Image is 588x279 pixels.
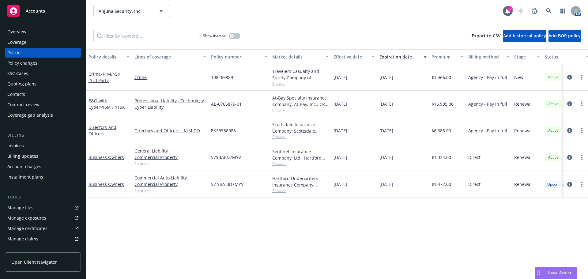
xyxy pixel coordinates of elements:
[209,49,270,64] button: Policy number
[5,151,81,161] a: Billing updates
[432,181,451,187] span: $1,472.00
[134,54,199,60] div: Lines of coverage
[7,172,43,182] div: Installment plans
[11,259,57,265] span: Open Client Navigator
[468,181,481,187] span: Direct
[211,127,236,134] span: EKS3538988
[272,81,329,86] span: Show all
[5,48,81,58] a: Policies
[7,203,33,213] div: Manage files
[7,224,47,233] div: Manage certificates
[468,74,507,81] span: Agency - Pay in full
[86,49,132,64] button: Policy details
[432,74,451,81] span: $1,466.00
[5,2,81,20] a: Accounts
[543,5,555,17] a: Search
[334,127,347,134] span: [DATE]
[272,54,322,60] div: Market details
[578,127,586,134] a: more
[5,89,81,99] a: Contacts
[272,107,329,113] span: Show all
[5,27,81,37] a: Overview
[89,54,123,60] div: Policy details
[134,187,206,194] a: 1 more
[5,100,81,110] a: Contract review
[5,213,81,223] a: Manage exposures
[557,5,569,17] a: Switch app
[514,127,532,134] span: Renewal
[566,154,573,161] a: circleInformation
[203,33,226,38] span: Show inactive
[514,101,532,107] span: Renewal
[547,155,560,160] span: Active
[334,54,368,60] div: Effective date
[272,121,329,134] div: Scottsdale Insurance Company, Scottsdale Insurance Company (Nationwide), E-Risk Services, CRC Group
[379,127,393,134] span: [DATE]
[334,74,347,81] span: [DATE]
[472,30,501,42] button: Export to CSV
[468,101,507,107] span: Agency - Pay in full
[535,267,577,279] button: Nova Assist
[529,5,541,17] a: Report a Bug
[379,181,393,187] span: [DATE]
[89,98,125,110] a: E&O with Cyber
[547,128,560,133] span: Active
[334,154,347,160] span: [DATE]
[548,30,581,42] button: Add BOR policy
[503,33,546,39] span: Add historical policy
[211,101,242,107] span: AB-6765879-01
[7,151,38,161] div: Billing updates
[93,30,199,42] input: Filter by keyword...
[89,124,116,137] a: Directors and Officers
[514,154,532,160] span: Renewal
[432,154,451,160] span: $1,334.00
[89,181,124,187] a: Business Owners
[134,104,206,110] a: Cyber Liability
[379,54,420,60] div: Expiration date
[7,48,23,58] div: Policies
[134,74,206,81] a: Crime
[547,74,560,80] span: Active
[514,54,533,60] div: Stage
[547,182,565,187] span: Upcoming
[379,101,393,107] span: [DATE]
[514,181,532,187] span: Renewal
[211,74,233,81] span: 108269989
[429,49,466,64] button: Premium
[566,100,573,107] a: circleInformation
[578,100,586,107] a: more
[5,141,81,151] a: Invoices
[134,160,206,167] a: 1 more
[5,244,81,254] a: Manage BORs
[7,58,37,68] div: Policy changes
[5,69,81,78] a: SSC Cases
[7,69,28,78] div: SSC Cases
[5,234,81,244] a: Manage claims
[7,110,53,120] div: Coverage gap analysis
[566,127,573,134] a: circleInformation
[5,162,81,172] a: Account charges
[134,154,206,160] a: Commercial Property
[211,54,261,60] div: Policy number
[507,6,513,12] div: 17
[548,33,581,39] span: Add BOR policy
[5,79,81,89] a: Quoting plans
[7,100,40,110] div: Contract review
[578,74,586,81] a: more
[535,267,543,279] div: Drag to move
[578,154,586,161] a: more
[5,172,81,182] a: Installment plans
[134,181,206,187] a: Commercial Property
[468,54,503,60] div: Billing method
[100,104,125,110] span: - $5M / $15K
[89,71,120,83] span: - $1M/$5K -3rd Party
[377,49,429,64] button: Expiration date
[211,181,243,187] span: 57 SBA BD7MYV
[5,132,81,138] div: Billing
[334,181,347,187] span: [DATE]
[89,71,120,83] a: Crime
[5,224,81,233] a: Manage certificates
[503,30,546,42] button: Add historical policy
[566,74,573,81] a: circleInformation
[566,181,573,188] a: circleInformation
